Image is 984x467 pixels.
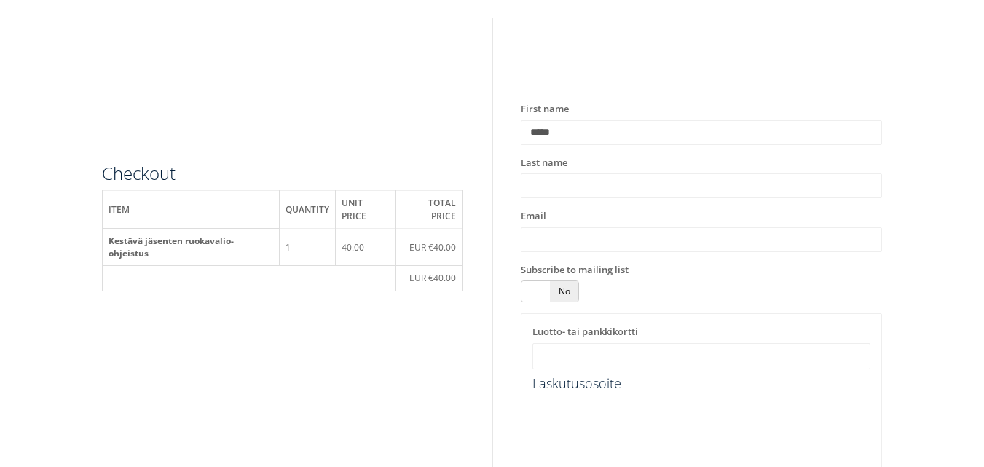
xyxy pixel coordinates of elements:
[521,156,567,170] label: Last name
[521,209,546,224] label: Email
[542,350,860,362] iframe: Suojattu korttimaksun syöttökehys
[532,325,638,340] label: Luotto- tai pankkikortti
[103,229,280,266] th: Kestävä jäsenten ruokavalio-ohjeistus
[279,229,335,266] td: 1
[335,191,395,229] th: Unit price
[335,229,395,266] td: 40.00
[521,102,569,117] label: First name
[102,102,263,157] img: Kestava_white.png
[279,191,335,229] th: Quantity
[103,191,280,229] th: Item
[395,266,463,291] td: EUR €40.00
[102,164,463,183] h3: Checkout
[532,377,870,391] h4: Laskutusosoite
[395,191,463,229] th: Total price
[550,281,578,302] span: No
[521,263,629,278] label: Subscribe to mailing list
[395,229,463,266] td: EUR €40.00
